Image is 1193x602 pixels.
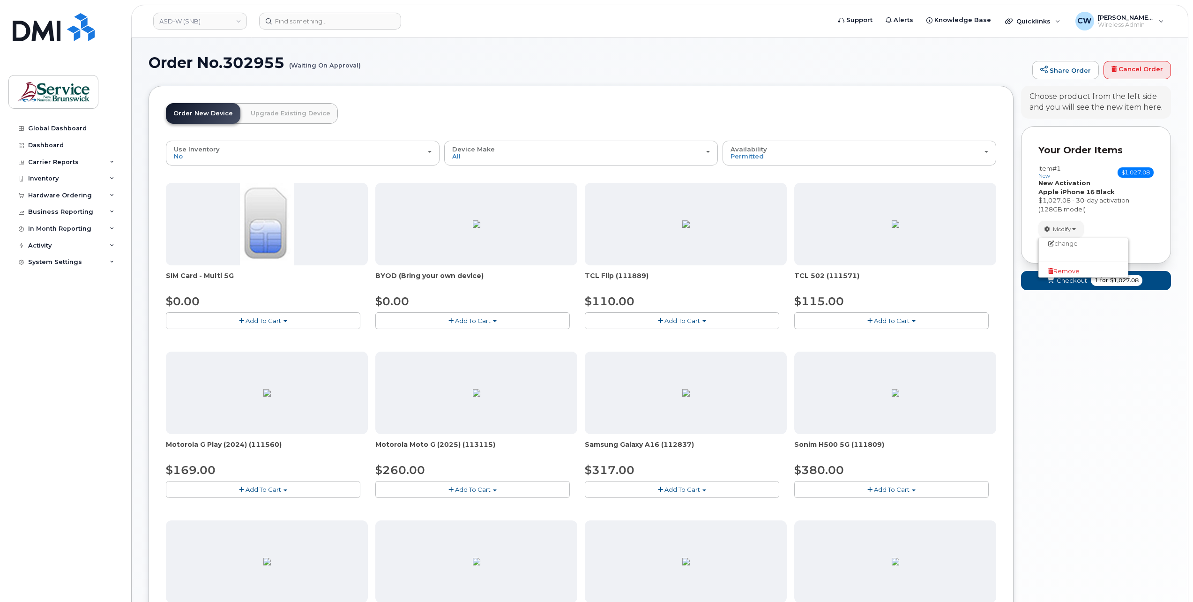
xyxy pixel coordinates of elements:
[263,558,271,565] img: 2A8BAFE4-7C80-451B-A6BE-1655296EFB30.png
[731,152,764,160] span: Permitted
[682,558,690,565] img: ED9FC9C2-4804-4D92-8A77-98887F1967E0.png
[452,152,461,160] span: All
[585,463,634,477] span: $317.00
[585,271,787,290] div: TCL Flip (111889)
[444,141,718,165] button: Device Make All
[1052,165,1061,172] span: #1
[1057,276,1087,285] span: Checkout
[149,54,1028,71] h1: Order No.302955
[166,481,360,497] button: Add To Cart
[1038,221,1084,237] button: Modify
[263,389,271,397] img: 99773A5F-56E1-4C48-BD91-467D906EAE62.png
[1038,173,1050,179] small: new
[243,103,338,124] a: Upgrade Existing Device
[1039,238,1128,249] a: change
[585,312,779,329] button: Add To Cart
[664,486,700,493] span: Add To Cart
[892,389,899,397] img: 79D338F0-FFFB-4B19-B7FF-DB34F512C68B.png
[585,294,634,308] span: $110.00
[682,389,690,397] img: 9FB32A65-7F3B-4C75-88D7-110BE577F189.png
[1098,276,1110,285] span: for
[166,312,360,329] button: Add To Cart
[375,312,570,329] button: Add To Cart
[664,317,700,324] span: Add To Cart
[166,103,240,124] a: Order New Device
[585,440,787,459] div: Samsung Galaxy A16 (112837)
[1021,271,1171,290] button: Checkout 1 for $1,027.08
[166,463,216,477] span: $169.00
[731,145,767,153] span: Availability
[246,486,281,493] span: Add To Cart
[794,481,989,497] button: Add To Cart
[174,152,183,160] span: No
[473,389,480,397] img: 46CE78E4-2820-44E7-ADB1-CF1A10A422D2.png
[166,294,200,308] span: $0.00
[794,294,844,308] span: $115.00
[794,463,844,477] span: $380.00
[375,463,425,477] span: $260.00
[1104,61,1171,80] a: Cancel Order
[166,271,368,290] div: SIM Card - Multi 5G
[166,440,368,459] div: Motorola G Play (2024) (111560)
[289,54,361,69] small: (Waiting On Approval)
[473,558,480,565] img: 5FFB6D20-ABAE-4868-B366-7CFDCC8C6FCC.png
[1039,266,1128,277] a: Remove
[455,486,491,493] span: Add To Cart
[1096,188,1115,196] strong: Black
[166,141,440,165] button: Use Inventory No
[1038,196,1154,213] div: $1,027.08 - 30-day activation (128GB model)
[375,294,409,308] span: $0.00
[1038,188,1095,196] strong: Apple iPhone 16
[473,220,480,228] img: C3F069DC-2144-4AFF-AB74-F0914564C2FE.jpg
[1038,179,1090,187] strong: New Activation
[1032,61,1099,80] a: Share Order
[375,440,577,459] div: Motorola Moto G (2025) (113115)
[723,141,996,165] button: Availability Permitted
[375,271,577,290] div: BYOD (Bring your own device)
[892,558,899,565] img: 9A8DB539-77E5-4E9C-82DF-E802F619172D.png
[246,317,281,324] span: Add To Cart
[794,440,996,459] div: Sonim H500 5G (111809)
[874,317,910,324] span: Add To Cart
[455,317,491,324] span: Add To Cart
[1118,167,1154,178] span: $1,027.08
[682,220,690,228] img: 4BBBA1A7-EEE1-4148-A36C-898E0DC10F5F.png
[174,145,220,153] span: Use Inventory
[1038,165,1061,179] h3: Item
[452,145,495,153] span: Device Make
[892,220,899,228] img: E4E53BA5-3DF7-4680-8EB9-70555888CC38.png
[585,481,779,497] button: Add To Cart
[1038,143,1154,157] p: Your Order Items
[794,271,996,290] div: TCL 502 (111571)
[375,481,570,497] button: Add To Cart
[874,486,910,493] span: Add To Cart
[1029,91,1163,113] div: Choose product from the left side and you will see the new item here.
[1095,276,1098,285] span: 1
[794,312,989,329] button: Add To Cart
[1053,225,1071,233] span: Modify
[1110,276,1139,285] span: $1,027.08
[240,183,293,265] img: 00D627D4-43E9-49B7-A367-2C99342E128C.jpg
[1048,268,1080,275] span: Remove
